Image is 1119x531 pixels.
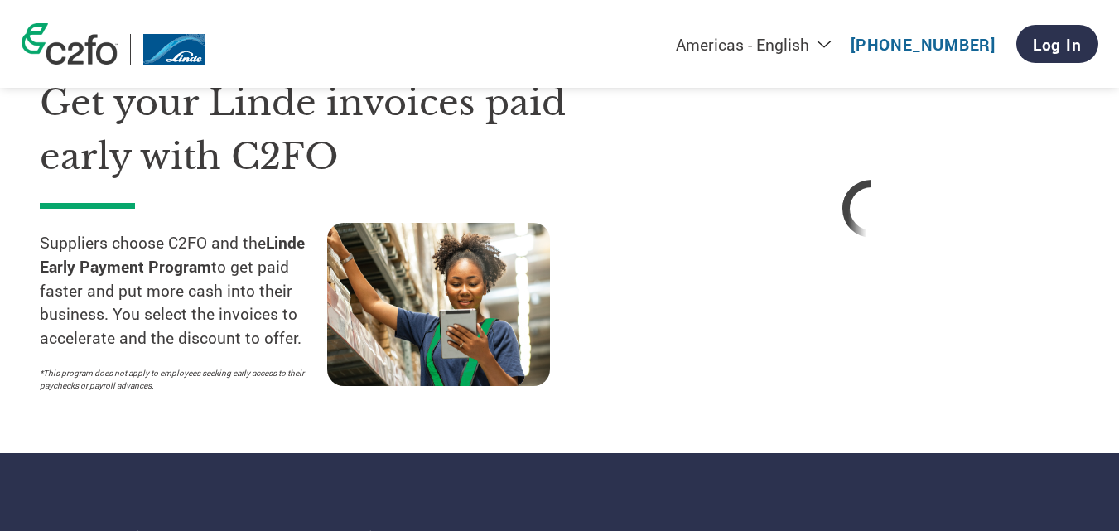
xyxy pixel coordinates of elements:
p: Suppliers choose C2FO and the to get paid faster and put more cash into their business. You selec... [40,231,327,350]
a: [PHONE_NUMBER] [851,34,996,55]
h1: Get your Linde invoices paid early with C2FO [40,76,614,183]
strong: Linde Early Payment Program [40,232,305,277]
a: Log In [1016,25,1098,63]
p: *This program does not apply to employees seeking early access to their paychecks or payroll adva... [40,367,311,392]
img: supply chain worker [327,223,550,386]
img: c2fo logo [22,23,118,65]
img: Linde [143,34,205,65]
